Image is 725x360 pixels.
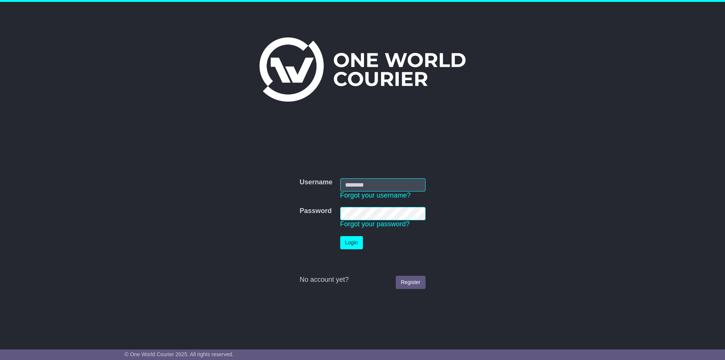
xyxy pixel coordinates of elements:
a: Forgot your username? [340,192,411,199]
div: No account yet? [299,276,425,284]
span: © One World Courier 2025. All rights reserved. [125,351,234,357]
label: Password [299,207,332,215]
a: Forgot your password? [340,220,410,228]
a: Register [396,276,425,289]
label: Username [299,178,332,187]
img: One World [259,37,466,102]
button: Login [340,236,363,249]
